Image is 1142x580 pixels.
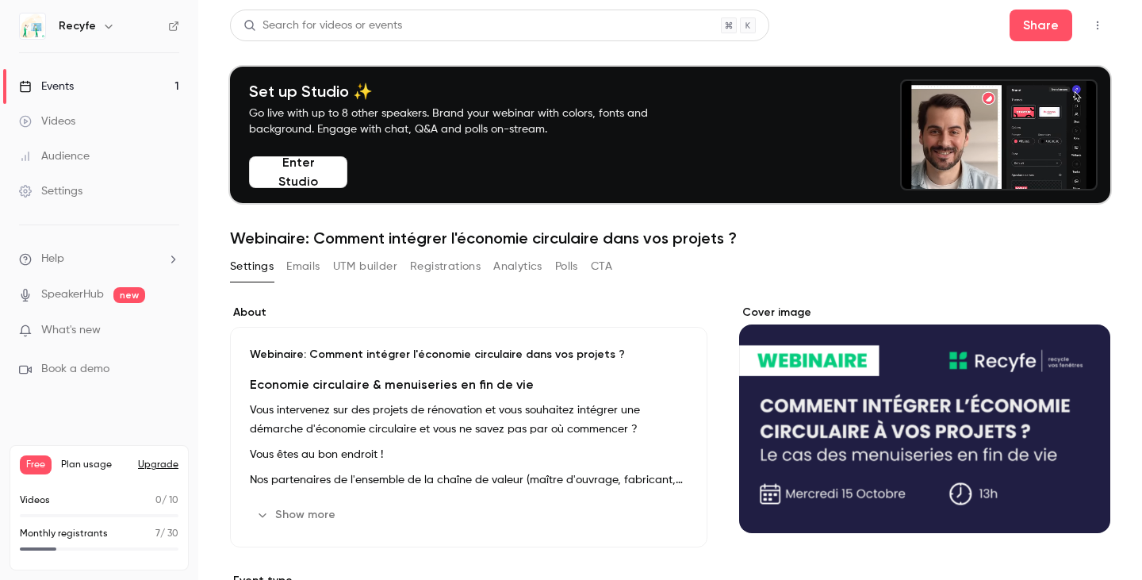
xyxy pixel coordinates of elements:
[286,254,320,279] button: Emails
[19,183,82,199] div: Settings
[250,375,688,394] h2: Economie circulaire & menuiseries en fin de vie
[41,361,109,378] span: Book a demo
[59,18,96,34] h6: Recyfe
[249,106,685,137] p: Go live with up to 8 other speakers. Brand your webinar with colors, fonts and background. Engage...
[555,254,578,279] button: Polls
[243,17,402,34] div: Search for videos or events
[249,82,685,101] h4: Set up Studio ✨
[19,148,90,164] div: Audience
[20,13,45,39] img: Recyfe
[250,445,688,464] p: Vous êtes au bon endroit !
[113,287,145,303] span: new
[20,494,50,508] p: Videos
[138,459,178,471] button: Upgrade
[250,401,688,439] p: Vous intervenez sur des projets de rénovation et vous souhaitez intégrer une démarche d'économie ...
[61,459,128,471] span: Plan usage
[250,471,688,490] p: Nos partenaires de l'ensemble de la chaîne de valeur (maître d'ouvrage, fabricant, ...) viendront...
[493,254,542,279] button: Analytics
[230,305,707,321] label: About
[19,79,74,94] div: Events
[155,496,162,505] span: 0
[230,254,274,279] button: Settings
[19,251,179,267] li: help-dropdown-opener
[591,254,612,279] button: CTA
[1010,10,1072,41] button: Share
[410,254,481,279] button: Registrations
[41,251,64,267] span: Help
[250,502,345,528] button: Show more
[20,455,52,474] span: Free
[249,156,347,188] button: Enter Studio
[155,494,178,508] p: / 10
[19,113,75,129] div: Videos
[41,322,101,339] span: What's new
[739,305,1110,533] section: Cover image
[155,529,160,539] span: 7
[155,527,178,541] p: / 30
[250,347,688,363] p: Webinaire: Comment intégrer l'économie circulaire dans vos projets ?
[230,229,1110,248] h1: Webinaire: Comment intégrer l'économie circulaire dans vos projets ?
[20,527,108,541] p: Monthly registrants
[739,305,1110,321] label: Cover image
[41,286,104,303] a: SpeakerHub
[333,254,397,279] button: UTM builder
